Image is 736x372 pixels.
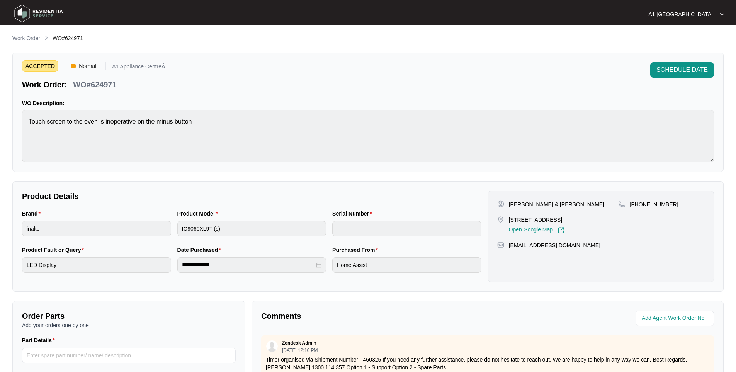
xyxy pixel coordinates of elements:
label: Part Details [22,336,58,344]
img: map-pin [618,200,625,207]
span: Normal [76,60,99,72]
img: dropdown arrow [720,12,724,16]
input: Serial Number [332,221,481,236]
p: A1 Appliance CentreÂ [112,64,165,72]
p: Timer organised via Shipment Number - 460325 If you need any further assistance, please do not he... [266,356,709,371]
img: residentia service logo [12,2,66,25]
label: Brand [22,210,44,217]
p: Work Order [12,34,40,42]
p: [EMAIL_ADDRESS][DOMAIN_NAME] [509,241,600,249]
img: chevron-right [43,35,49,41]
textarea: Touch screen to the oven is inoperative on the minus button [22,110,714,162]
span: SCHEDULE DATE [656,65,708,75]
p: [PERSON_NAME] & [PERSON_NAME] [509,200,604,208]
span: WO#624971 [53,35,83,41]
img: Vercel Logo [71,64,76,68]
img: user-pin [497,200,504,207]
input: Add Agent Work Order No. [642,314,709,323]
label: Date Purchased [177,246,224,254]
p: Product Details [22,191,481,202]
a: Open Google Map [509,227,564,234]
input: Part Details [22,348,236,363]
label: Product Model [177,210,221,217]
p: WO#624971 [73,79,116,90]
label: Product Fault or Query [22,246,87,254]
a: Work Order [11,34,42,43]
label: Serial Number [332,210,375,217]
p: Zendesk Admin [282,340,316,346]
input: Purchased From [332,257,481,273]
p: A1 [GEOGRAPHIC_DATA] [648,10,713,18]
img: Link-External [558,227,564,234]
p: Order Parts [22,311,236,321]
p: WO Description: [22,99,714,107]
input: Date Purchased [182,261,315,269]
img: map-pin [497,241,504,248]
p: [PHONE_NUMBER] [630,200,678,208]
p: Add your orders one by one [22,321,236,329]
p: Work Order: [22,79,67,90]
label: Purchased From [332,246,381,254]
p: [STREET_ADDRESS], [509,216,564,224]
input: Product Model [177,221,326,236]
img: user.svg [266,340,278,352]
input: Brand [22,221,171,236]
input: Product Fault or Query [22,257,171,273]
img: map-pin [497,216,504,223]
span: ACCEPTED [22,60,58,72]
p: Comments [261,311,482,321]
p: [DATE] 12:16 PM [282,348,318,353]
button: SCHEDULE DATE [650,62,714,78]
